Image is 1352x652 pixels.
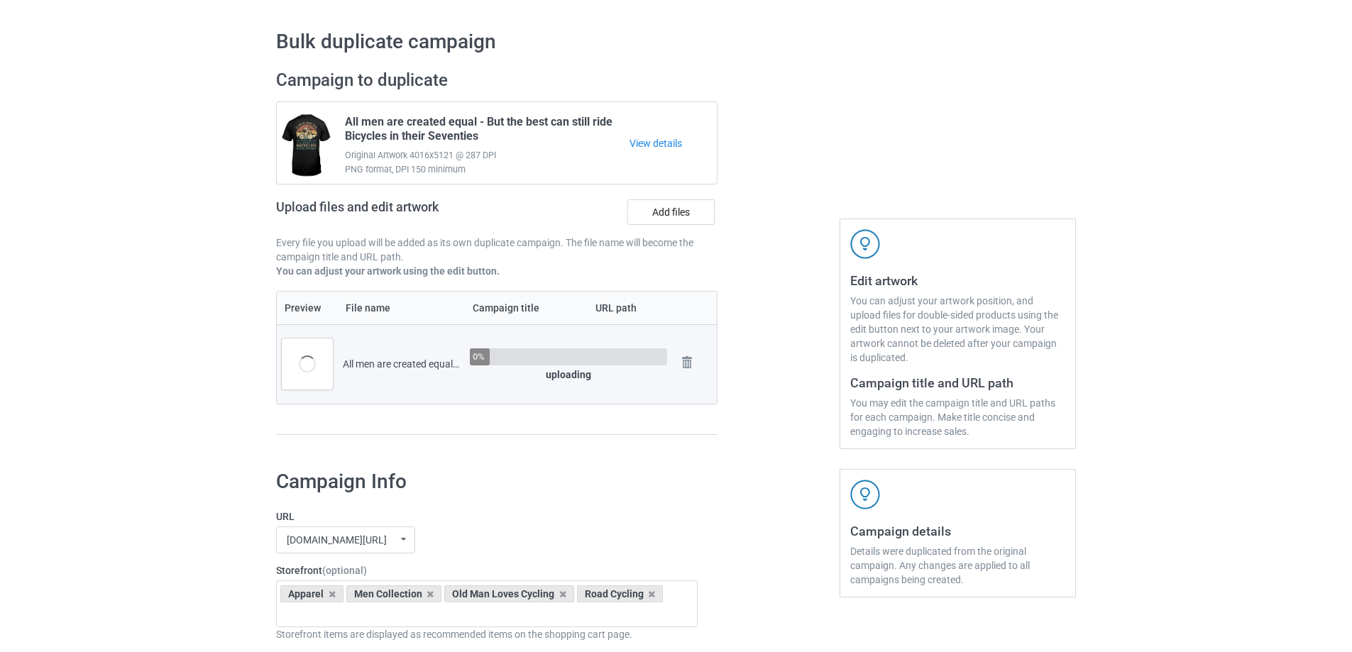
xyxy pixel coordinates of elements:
[588,292,672,324] th: URL path
[276,509,698,524] label: URL
[850,229,880,259] img: svg+xml;base64,PD94bWwgdmVyc2lvbj0iMS4wIiBlbmNvZGluZz0iVVRGLTgiPz4KPHN2ZyB3aWR0aD0iNDJweCIgaGVpZ2...
[276,469,698,494] h1: Campaign Info
[850,272,1065,289] h3: Edit artwork
[280,585,344,602] div: Apparel
[276,236,718,264] p: Every file you upload will be added as its own duplicate campaign. The file name will become the ...
[276,627,698,641] div: Storefront items are displayed as recommended items on the shopping cart page.
[470,368,667,382] div: uploading
[345,162,630,177] span: PNG format, DPI 150 minimum
[276,29,1076,55] h1: Bulk duplicate campaign
[627,199,715,225] label: Add files
[850,480,880,509] img: svg+xml;base64,PD94bWwgdmVyc2lvbj0iMS4wIiBlbmNvZGluZz0iVVRGLTgiPz4KPHN2ZyB3aWR0aD0iNDJweCIgaGVpZ2...
[850,544,1065,587] div: Details were duplicated from the original campaign. Any changes are applied to all campaigns bein...
[850,396,1065,438] div: You may edit the campaign title and URL paths for each campaign. Make title concise and engaging ...
[338,292,465,324] th: File name
[276,70,718,92] h2: Campaign to duplicate
[276,563,698,578] label: Storefront
[473,352,485,361] div: 0%
[465,292,588,324] th: Campaign title
[287,535,387,545] div: [DOMAIN_NAME][URL]
[276,199,541,226] h2: Upload files and edit artwork
[850,375,1065,391] h3: Campaign title and URL path
[850,294,1065,365] div: You can adjust your artwork position, and upload files for double-sided products using the edit b...
[346,585,442,602] div: Men Collection
[677,353,697,372] img: svg+xml;base64,PD94bWwgdmVyc2lvbj0iMS4wIiBlbmNvZGluZz0iVVRGLTgiPz4KPHN2ZyB3aWR0aD0iMjhweCIgaGVpZ2...
[850,523,1065,539] h3: Campaign details
[345,115,630,148] span: All men are created equal - But the best can still ride Bicycles in their Seventies
[444,585,574,602] div: Old Man Loves Cycling
[630,136,717,150] a: View details
[322,565,367,576] span: (optional)
[343,357,460,371] div: All men are created equal - 60s.png
[345,148,630,162] span: Original Artwork 4016x5121 @ 287 DPI
[277,292,338,324] th: Preview
[577,585,664,602] div: Road Cycling
[276,265,500,277] b: You can adjust your artwork using the edit button.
